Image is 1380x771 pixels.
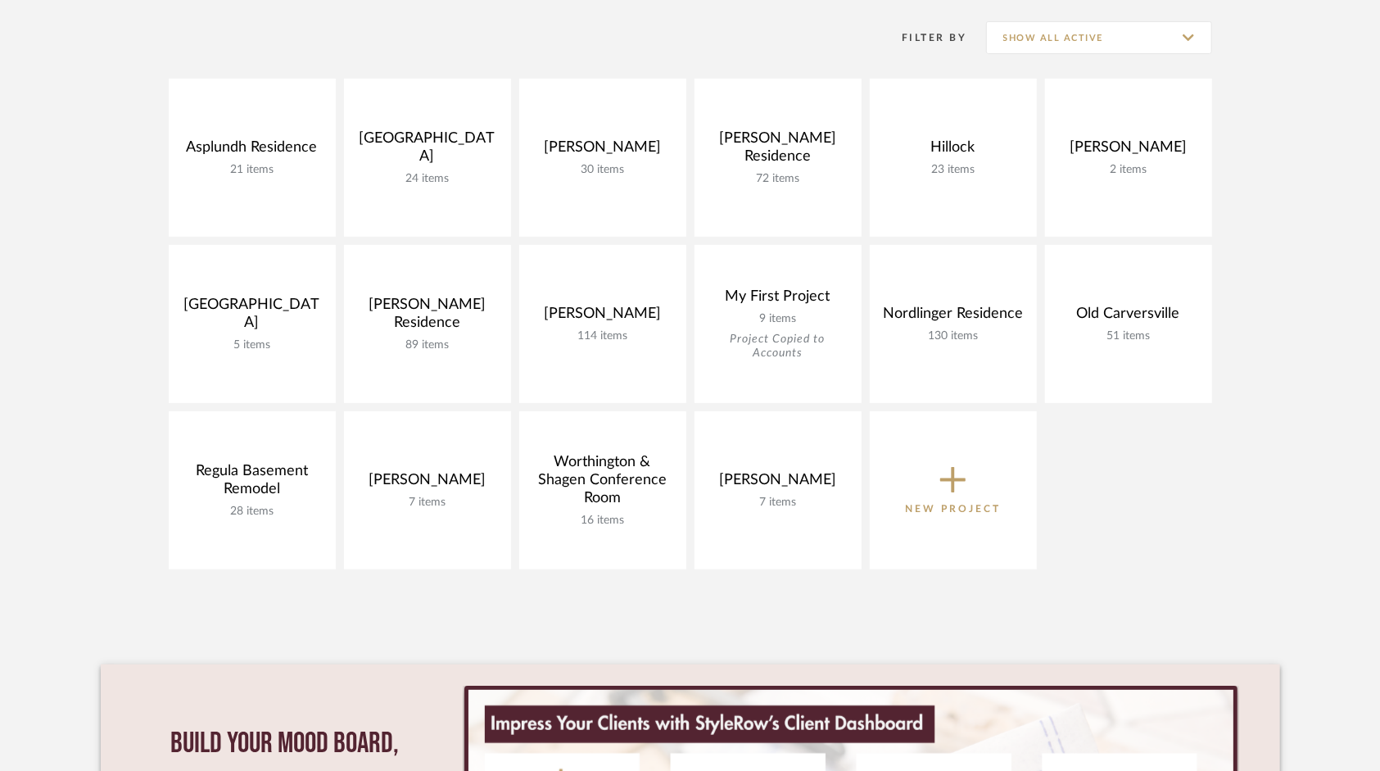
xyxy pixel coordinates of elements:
[182,505,323,519] div: 28 items
[708,288,848,312] div: My First Project
[357,496,498,510] div: 7 items
[532,514,673,528] div: 16 items
[532,305,673,329] div: [PERSON_NAME]
[883,329,1024,343] div: 130 items
[182,462,323,505] div: Regula Basement Remodel
[182,163,323,177] div: 21 items
[357,338,498,352] div: 89 items
[532,163,673,177] div: 30 items
[532,453,673,514] div: Worthington & Shagen Conference Room
[870,411,1037,569] button: New Project
[182,138,323,163] div: Asplundh Residence
[532,138,673,163] div: [PERSON_NAME]
[708,471,848,496] div: [PERSON_NAME]
[883,138,1024,163] div: Hillock
[532,329,673,343] div: 114 items
[708,172,848,186] div: 72 items
[1058,329,1199,343] div: 51 items
[905,501,1001,517] p: New Project
[357,129,498,172] div: [GEOGRAPHIC_DATA]
[357,296,498,338] div: [PERSON_NAME] Residence
[883,305,1024,329] div: Nordlinger Residence
[883,163,1024,177] div: 23 items
[357,172,498,186] div: 24 items
[1058,305,1199,329] div: Old Carversville
[708,496,848,510] div: 7 items
[182,338,323,352] div: 5 items
[1058,163,1199,177] div: 2 items
[708,333,848,361] div: Project Copied to Accounts
[708,312,848,326] div: 9 items
[357,471,498,496] div: [PERSON_NAME]
[1058,138,1199,163] div: [PERSON_NAME]
[881,29,967,46] div: Filter By
[708,129,848,172] div: [PERSON_NAME] Residence
[182,296,323,338] div: [GEOGRAPHIC_DATA]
